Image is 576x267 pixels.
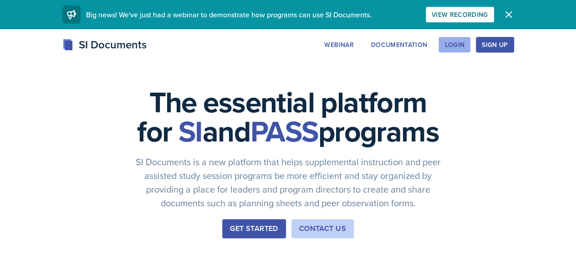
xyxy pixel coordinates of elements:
[438,37,470,52] button: Login
[482,41,508,48] div: Sign Up
[324,41,353,48] div: Webinar
[476,37,514,52] button: Sign Up
[291,219,354,238] button: Contact Us
[371,41,428,48] div: Documentation
[318,37,359,52] button: Webinar
[62,37,147,53] div: SI Documents
[426,7,494,22] button: View Recording
[222,219,285,238] button: Get Started
[299,223,346,234] div: Contact Us
[86,10,372,20] span: Big news! We've just had a webinar to demonstrate how programs can use SI Documents.
[444,41,464,48] div: Login
[432,11,488,18] div: View Recording
[365,37,433,52] button: Documentation
[230,223,278,234] div: Get Started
